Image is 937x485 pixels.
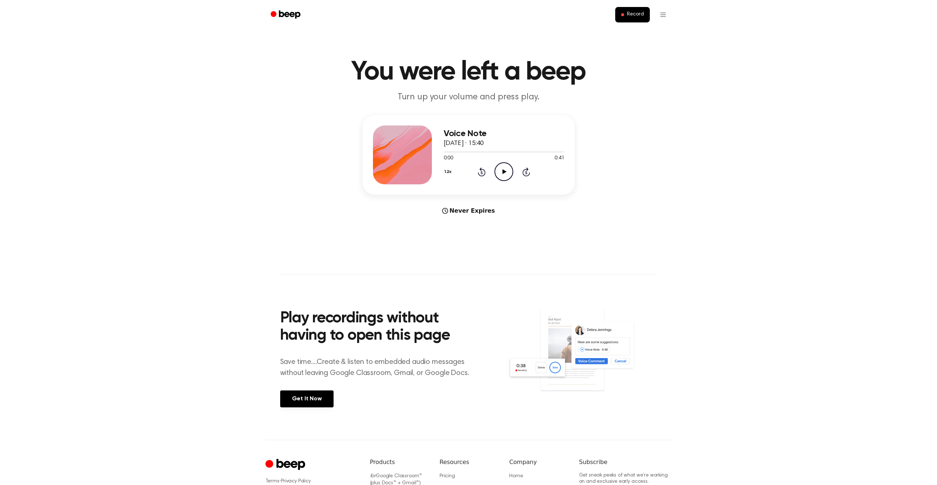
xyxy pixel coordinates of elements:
div: Never Expires [363,206,575,215]
h6: Resources [440,458,497,467]
h3: Voice Note [444,129,564,139]
a: Privacy Policy [281,479,311,484]
a: Pricing [440,474,455,479]
a: Get It Now [280,390,334,407]
a: Beep [265,8,307,22]
button: 1.2x [444,166,454,178]
h6: Company [509,458,567,467]
button: Record [615,7,649,22]
h1: You were left a beep [280,59,657,85]
a: Cruip [265,458,307,472]
h6: Products [370,458,428,467]
div: · [265,478,358,485]
img: Voice Comments on Docs and Recording Widget [508,308,657,407]
a: Terms [265,479,279,484]
span: 0:41 [554,155,564,162]
p: Turn up your volume and press play. [327,91,610,103]
i: for [370,474,376,479]
h2: Play recordings without having to open this page [280,310,479,345]
span: 0:00 [444,155,453,162]
span: [DATE] · 15:40 [444,140,484,147]
h6: Subscribe [579,458,672,467]
button: Open menu [654,6,672,24]
p: Save time....Create & listen to embedded audio messages without leaving Google Classroom, Gmail, ... [280,357,479,379]
span: Record [627,11,644,18]
a: Home [509,474,523,479]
